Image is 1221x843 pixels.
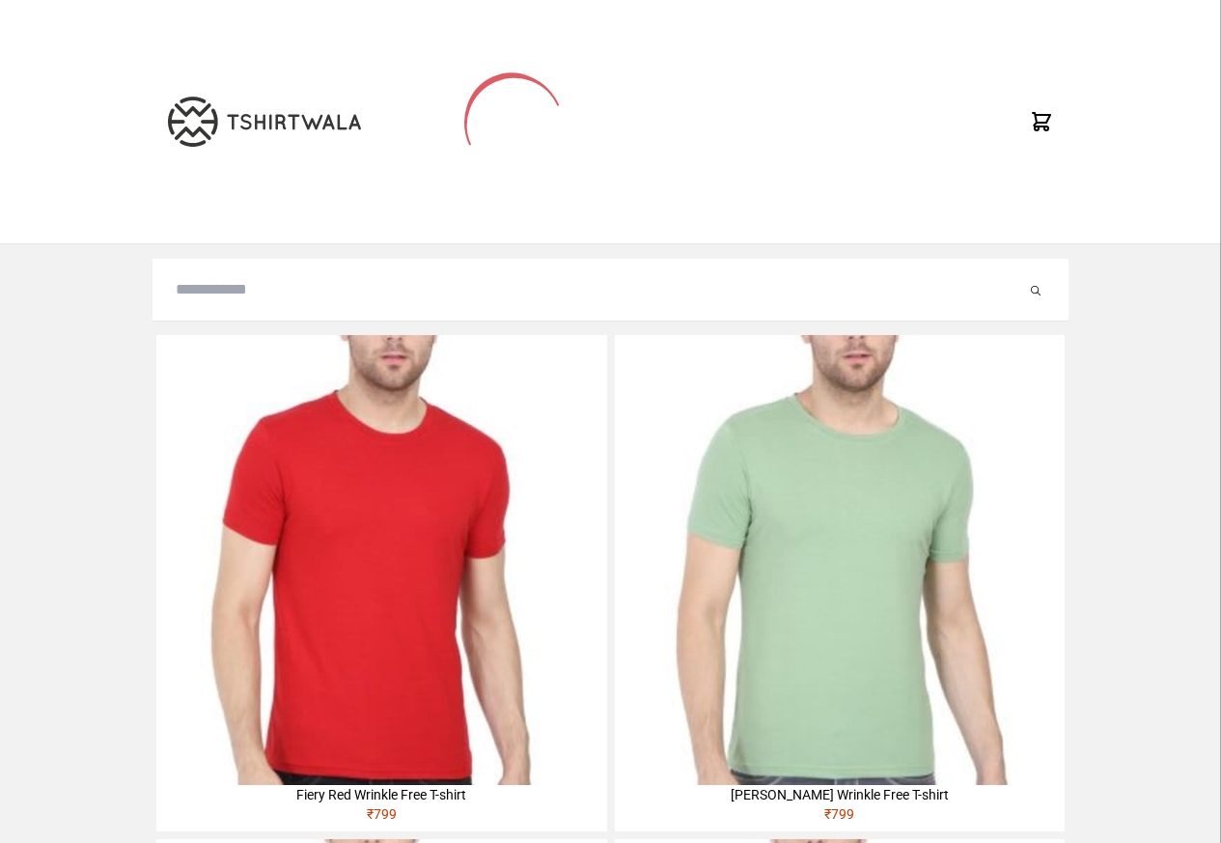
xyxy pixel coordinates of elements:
a: Fiery Red Wrinkle Free T-shirt₹799 [156,335,606,831]
div: ₹ 799 [615,804,1065,831]
div: Fiery Red Wrinkle Free T-shirt [156,785,606,804]
img: 4M6A2225-320x320.jpg [156,335,606,785]
div: [PERSON_NAME] Wrinkle Free T-shirt [615,785,1065,804]
img: 4M6A2211-320x320.jpg [615,335,1065,785]
button: Submit your search query. [1026,278,1045,301]
img: TW-LOGO-400-104.png [168,97,361,147]
a: [PERSON_NAME] Wrinkle Free T-shirt₹799 [615,335,1065,831]
div: ₹ 799 [156,804,606,831]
